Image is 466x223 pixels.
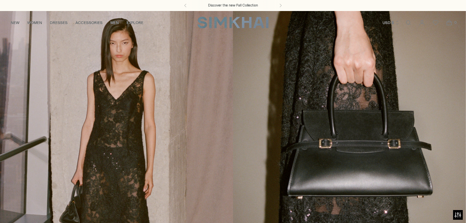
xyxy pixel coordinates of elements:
a: NEW [11,16,19,30]
a: Discover the new Fall Collection [208,3,258,8]
button: USD $ [383,16,400,30]
a: MEN [110,16,119,30]
a: SIMKHAI [197,16,269,29]
span: 0 [452,19,458,25]
a: Open search modal [402,16,415,29]
a: EXPLORE [127,16,143,30]
a: Open cart modal [443,16,456,29]
a: DRESSES [50,16,68,30]
a: ACCESSORIES [75,16,103,30]
a: WOMEN [27,16,42,30]
a: Go to the account page [416,16,428,29]
a: Wishlist [429,16,442,29]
